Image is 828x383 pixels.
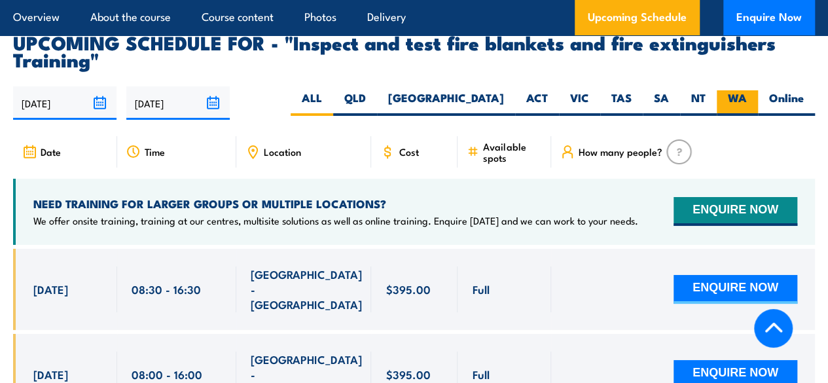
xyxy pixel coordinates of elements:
span: Location [264,146,301,157]
span: Date [41,146,61,157]
span: [DATE] [33,282,68,297]
label: SA [643,90,680,116]
label: QLD [333,90,377,116]
label: ALL [291,90,333,116]
h4: NEED TRAINING FOR LARGER GROUPS OR MULTIPLE LOCATIONS? [33,196,638,211]
span: How many people? [579,146,662,157]
span: Time [145,146,165,157]
span: 08:30 - 16:30 [132,282,201,297]
label: WA [717,90,758,116]
span: [DATE] [33,367,68,382]
h2: UPCOMING SCHEDULE FOR - "Inspect and test fire blankets and fire extinguishers Training" [13,33,815,67]
input: From date [13,86,117,120]
label: ACT [515,90,559,116]
label: Online [758,90,815,116]
button: ENQUIRE NOW [674,197,797,226]
input: To date [126,86,230,120]
span: $395.00 [386,282,430,297]
span: Full [472,282,489,297]
span: Cost [399,146,418,157]
span: $395.00 [386,367,430,382]
button: ENQUIRE NOW [674,275,797,304]
label: TAS [600,90,643,116]
label: [GEOGRAPHIC_DATA] [377,90,515,116]
span: [GEOGRAPHIC_DATA] - [GEOGRAPHIC_DATA] [251,266,362,312]
label: NT [680,90,717,116]
span: Available spots [483,141,542,163]
label: VIC [559,90,600,116]
p: We offer onsite training, training at our centres, multisite solutions as well as online training... [33,214,638,227]
span: Full [472,367,489,382]
span: 08:00 - 16:00 [132,367,202,382]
